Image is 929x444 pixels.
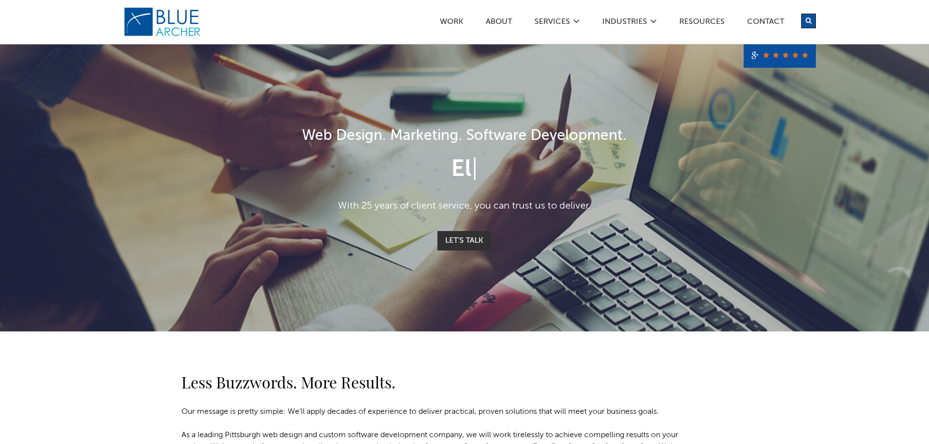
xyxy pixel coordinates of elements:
img: Blue Archer Logo [123,7,201,37]
a: Let's Talk [437,231,491,251]
a: Industries [602,18,648,28]
a: Resources [679,18,725,28]
a: SERVICES [534,18,571,28]
span: | [472,158,478,181]
a: ABOUT [485,18,513,28]
h2: Less Buzzwords. More Results. [181,370,689,394]
p: Our message is pretty simple: We’ll apply decades of experience to deliver practical, proven solu... [181,406,689,418]
span: El [451,158,472,181]
a: Contact [747,18,785,28]
a: Work [439,18,464,28]
p: With 25 years of client service, you can trust us to deliver. [182,199,748,213]
h1: Web Design. Marketing. Software Development. [182,125,748,147]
